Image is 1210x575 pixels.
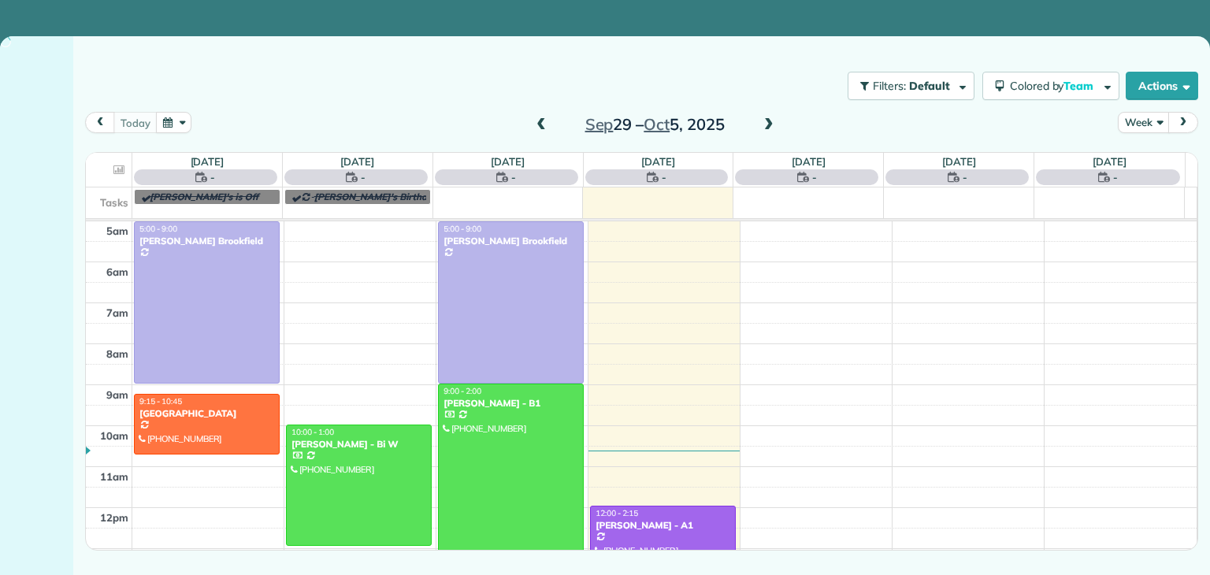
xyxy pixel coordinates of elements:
[85,112,115,133] button: prev
[139,408,275,419] div: [GEOGRAPHIC_DATA]
[291,439,427,450] div: [PERSON_NAME] - Bi W
[139,224,177,234] span: 5:00 - 9:00
[100,511,128,524] span: 12pm
[585,114,614,134] span: Sep
[139,396,182,406] span: 9:15 - 10:45
[444,386,481,396] span: 9:00 - 2:00
[361,169,366,185] span: -
[873,79,906,93] span: Filters:
[662,169,666,185] span: -
[1126,72,1198,100] button: Actions
[100,470,128,483] span: 11am
[556,116,753,133] h2: 29 – 5, 2025
[644,114,670,134] span: Oct
[106,224,128,237] span: 5am
[443,398,579,409] div: [PERSON_NAME] - B1
[100,429,128,442] span: 10am
[812,169,817,185] span: -
[982,72,1119,100] button: Colored byTeam
[106,347,128,360] span: 8am
[1113,169,1118,185] span: -
[150,191,258,202] span: [PERSON_NAME]'s is Off
[210,169,215,185] span: -
[106,388,128,401] span: 9am
[909,79,951,93] span: Default
[106,265,128,278] span: 6am
[942,155,976,168] a: [DATE]
[113,112,157,133] button: today
[792,155,826,168] a: [DATE]
[1063,79,1096,93] span: Team
[443,236,579,247] div: [PERSON_NAME] Brookfield
[340,155,374,168] a: [DATE]
[1118,112,1169,133] button: Week
[106,306,128,319] span: 7am
[491,155,525,168] a: [DATE]
[511,169,516,185] span: -
[1093,155,1126,168] a: [DATE]
[1010,79,1099,93] span: Colored by
[848,72,974,100] button: Filters: Default
[191,155,225,168] a: [DATE]
[595,520,731,531] div: [PERSON_NAME] - A1
[1168,112,1198,133] button: next
[840,72,974,100] a: Filters: Default
[641,155,675,168] a: [DATE]
[596,508,638,518] span: 12:00 - 2:15
[963,169,967,185] span: -
[291,427,334,437] span: 10:00 - 1:00
[444,224,481,234] span: 5:00 - 9:00
[314,191,438,202] span: [PERSON_NAME]'s Birthday
[139,236,275,247] div: [PERSON_NAME] Brookfield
